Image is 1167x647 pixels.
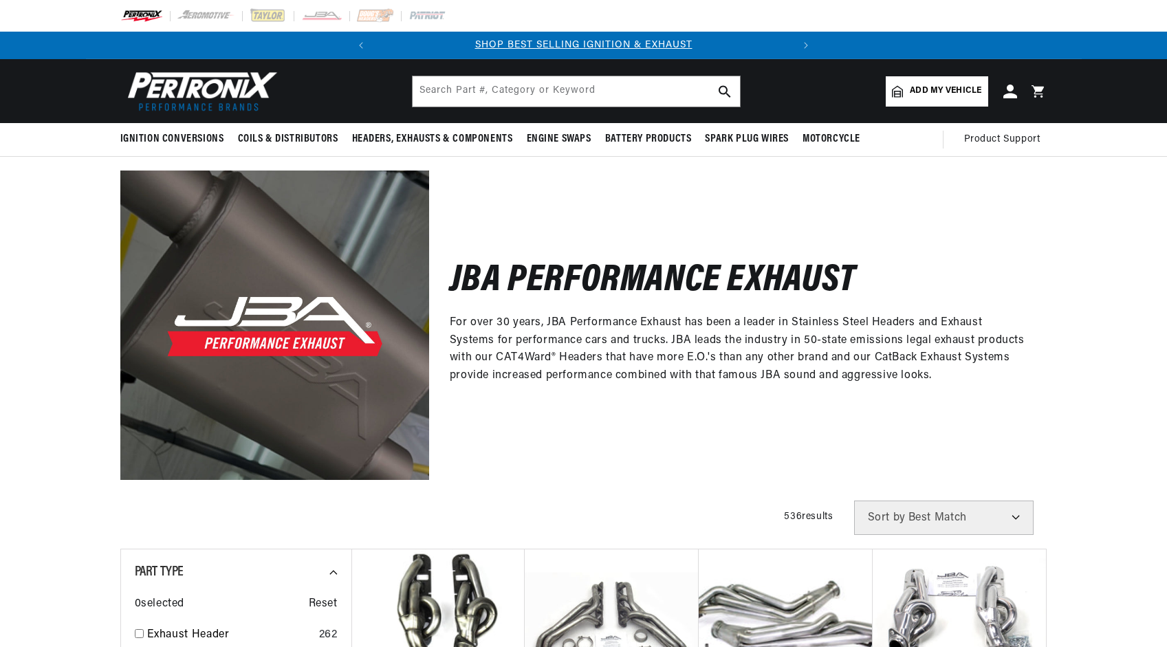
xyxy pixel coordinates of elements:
slideshow-component: Translation missing: en.sections.announcements.announcement_bar [86,32,1082,59]
h2: JBA Performance Exhaust [450,265,855,298]
span: Headers, Exhausts & Components [352,132,513,146]
span: Battery Products [605,132,692,146]
span: Sort by [868,512,906,523]
span: Part Type [135,565,184,579]
div: Announcement [375,38,792,53]
button: Translation missing: en.sections.announcements.previous_announcement [347,32,375,59]
span: Ignition Conversions [120,132,224,146]
summary: Motorcycle [796,123,867,155]
summary: Product Support [964,123,1047,156]
img: Pertronix [120,67,279,115]
span: Product Support [964,132,1040,147]
span: Add my vehicle [910,85,981,98]
span: Coils & Distributors [238,132,338,146]
span: Motorcycle [803,132,860,146]
input: Search Part #, Category or Keyword [413,76,740,107]
div: 1 of 2 [375,38,792,53]
span: Spark Plug Wires [705,132,789,146]
p: For over 30 years, JBA Performance Exhaust has been a leader in Stainless Steel Headers and Exhau... [450,314,1027,384]
span: Engine Swaps [527,132,591,146]
a: SHOP BEST SELLING IGNITION & EXHAUST [475,40,692,50]
span: 0 selected [135,595,184,613]
summary: Coils & Distributors [231,123,345,155]
img: JBA Performance Exhaust [120,171,429,479]
button: search button [710,76,740,107]
select: Sort by [854,501,1034,535]
summary: Headers, Exhausts & Components [345,123,520,155]
summary: Ignition Conversions [120,123,231,155]
div: 262 [319,626,338,644]
a: Add my vehicle [886,76,988,107]
span: Reset [309,595,338,613]
summary: Battery Products [598,123,699,155]
summary: Engine Swaps [520,123,598,155]
summary: Spark Plug Wires [698,123,796,155]
span: 536 results [784,512,833,522]
a: Exhaust Header [147,626,314,644]
button: Translation missing: en.sections.announcements.next_announcement [792,32,820,59]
